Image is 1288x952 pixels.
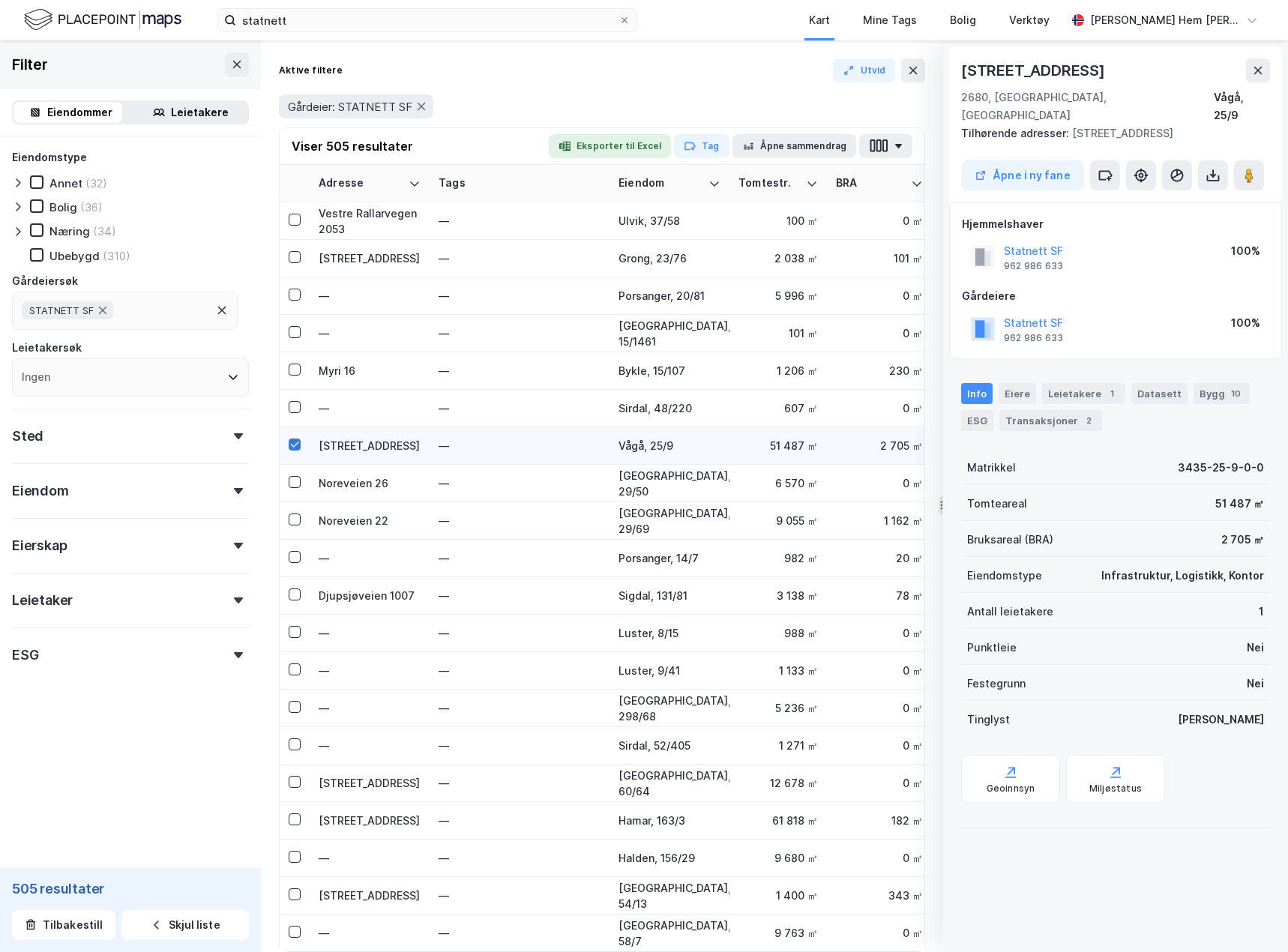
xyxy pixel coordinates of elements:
[619,768,720,799] div: [GEOGRAPHIC_DATA], 60/64
[439,546,601,570] div: —
[619,468,720,499] div: [GEOGRAPHIC_DATA], 29/50
[439,809,601,833] div: —
[49,249,100,263] div: Ubebygd
[619,213,720,229] div: Ulvik, 37/58
[738,363,818,379] div: 1 206 ㎡
[439,472,601,495] div: —
[967,567,1042,585] div: Eiendomstype
[12,537,67,555] div: Eierskap
[439,397,601,421] div: —
[738,438,818,454] div: 51 487 ㎡
[12,272,78,290] div: Gårdeiersøk
[836,550,923,566] div: 20 ㎡
[49,224,90,238] div: Næring
[1089,783,1142,795] div: Miljøstatus
[1213,880,1288,952] div: Kontrollprogram for chat
[319,850,421,866] div: —
[674,134,729,158] button: Tag
[1247,675,1264,693] div: Nei
[1231,314,1260,332] div: 100%
[319,363,421,379] div: Myri 16
[1213,880,1288,952] iframe: Chat Widget
[319,888,421,903] div: [STREET_ADDRESS]
[836,850,923,866] div: 0 ㎡
[738,850,818,866] div: 9 680 ㎡
[961,410,993,431] div: ESG
[12,427,43,445] div: Sted
[619,288,720,304] div: Porsanger, 20/81
[836,213,923,229] div: 0 ㎡
[319,513,421,528] div: Noreveien 22
[738,475,818,491] div: 6 570 ㎡
[738,513,818,528] div: 9 055 ㎡
[999,410,1102,431] div: Transaksjoner
[319,438,421,454] div: [STREET_ADDRESS]
[439,176,601,190] div: Tags
[809,11,830,29] div: Kart
[836,400,923,416] div: 0 ㎡
[967,639,1017,657] div: Punktleie
[619,363,720,379] div: Bykle, 15/107
[439,284,601,308] div: —
[836,513,923,528] div: 1 162 ㎡
[836,700,923,716] div: 0 ㎡
[836,813,923,828] div: 182 ㎡
[950,11,976,29] div: Bolig
[619,438,720,454] div: Vågå, 25/9
[833,58,896,82] button: Utvid
[1259,603,1264,621] div: 1
[236,9,619,31] input: Søk på adresse, matrikkel, gårdeiere, leietakere eller personer
[319,925,421,941] div: —
[439,247,601,271] div: —
[836,250,923,266] div: 101 ㎡
[319,813,421,828] div: [STREET_ADDRESS]
[1194,383,1250,404] div: Bygg
[1221,531,1264,549] div: 2 705 ㎡
[319,625,421,641] div: —
[1042,383,1125,404] div: Leietakere
[319,550,421,566] div: —
[999,383,1036,404] div: Eiere
[738,663,818,678] div: 1 133 ㎡
[549,134,671,158] button: Eksporter til Excel
[319,325,421,341] div: —
[1178,459,1264,477] div: 3435-25-9-0-0
[619,505,720,537] div: [GEOGRAPHIC_DATA], 29/69
[619,663,720,678] div: Luster, 9/41
[49,176,82,190] div: Annet
[738,738,818,753] div: 1 271 ㎡
[836,925,923,941] div: 0 ㎡
[619,693,720,724] div: [GEOGRAPHIC_DATA], 298/68
[967,459,1016,477] div: Matrikkel
[319,176,403,190] div: Adresse
[738,775,818,791] div: 12 678 ㎡
[439,921,601,945] div: —
[12,646,38,664] div: ESG
[12,148,87,166] div: Eiendomstype
[619,588,720,603] div: Sigdal, 131/81
[619,850,720,866] div: Halden, 156/29
[1131,383,1188,404] div: Datasett
[738,625,818,641] div: 988 ㎡
[319,738,421,753] div: —
[836,325,923,341] div: 0 ㎡
[29,304,94,316] span: STATNETT SF
[863,11,917,29] div: Mine Tags
[836,363,923,379] div: 230 ㎡
[319,700,421,716] div: —
[987,783,1035,795] div: Geoinnsyn
[961,88,1214,124] div: 2680, [GEOGRAPHIC_DATA], [GEOGRAPHIC_DATA]
[439,322,601,346] div: —
[738,176,800,190] div: Tomtestr.
[288,100,412,114] span: Gårdeier: STATNETT SF
[967,675,1026,693] div: Festegrunn
[439,696,601,720] div: —
[319,400,421,416] div: —
[439,771,601,795] div: —
[1004,332,1063,344] div: 962 986 633
[1090,11,1240,29] div: [PERSON_NAME] Hem [PERSON_NAME]
[738,250,818,266] div: 2 038 ㎡
[619,176,702,190] div: Eiendom
[439,584,601,608] div: —
[967,531,1053,549] div: Bruksareal (BRA)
